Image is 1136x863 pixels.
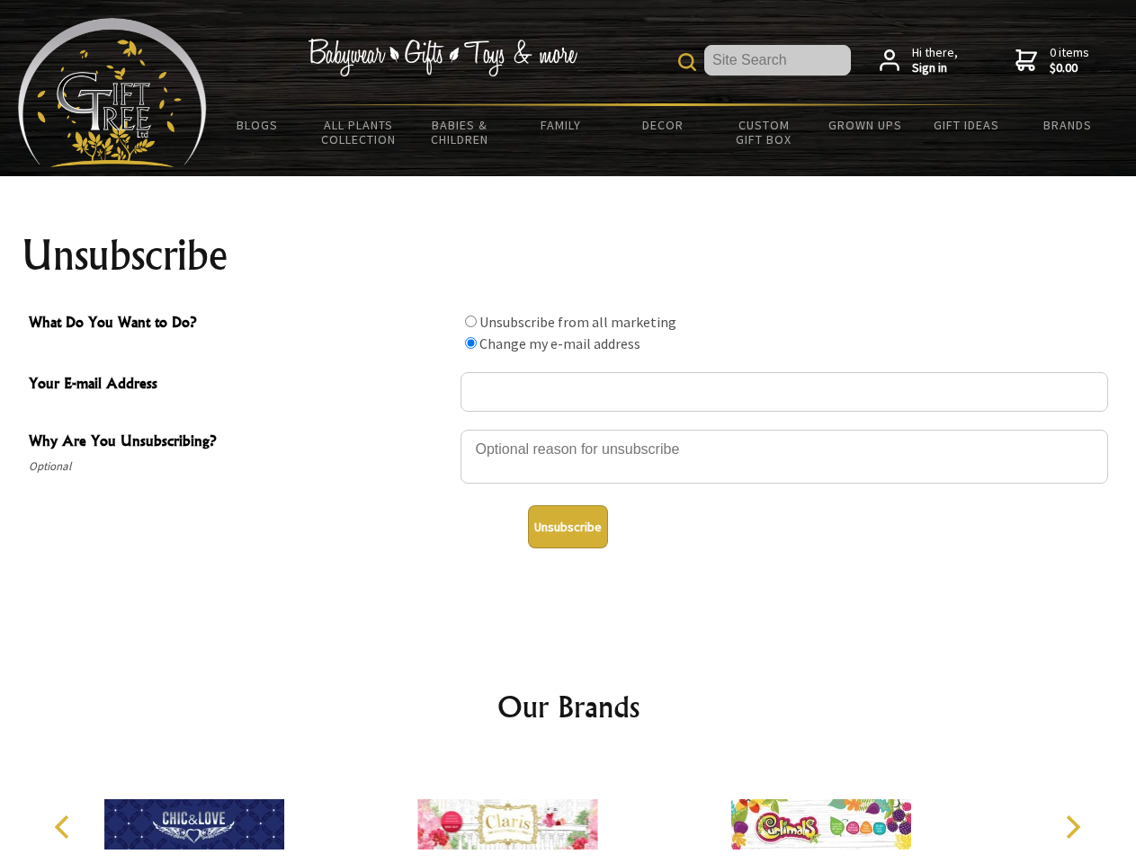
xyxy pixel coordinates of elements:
[465,316,477,327] input: What Do You Want to Do?
[465,337,477,349] input: What Do You Want to Do?
[880,45,958,76] a: Hi there,Sign in
[22,234,1115,277] h1: Unsubscribe
[511,106,613,144] a: Family
[29,456,452,477] span: Optional
[409,106,511,158] a: Babies & Children
[704,45,851,76] input: Site Search
[912,45,958,76] span: Hi there,
[29,372,452,398] span: Your E-mail Address
[1017,106,1119,144] a: Brands
[18,18,207,167] img: Babyware - Gifts - Toys and more...
[1050,60,1089,76] strong: $0.00
[36,685,1101,728] h2: Our Brands
[45,807,85,847] button: Previous
[461,430,1108,484] textarea: Why Are You Unsubscribing?
[1050,44,1089,76] span: 0 items
[309,106,410,158] a: All Plants Collection
[912,60,958,76] strong: Sign in
[479,334,640,352] label: Change my e-mail address
[612,106,713,144] a: Decor
[1052,807,1092,847] button: Next
[461,372,1108,412] input: Your E-mail Address
[29,311,452,337] span: What Do You Want to Do?
[479,313,676,331] label: Unsubscribe from all marketing
[528,505,608,548] button: Unsubscribe
[1015,45,1089,76] a: 0 items$0.00
[308,39,577,76] img: Babywear - Gifts - Toys & more
[207,106,309,144] a: BLOGS
[814,106,916,144] a: Grown Ups
[678,53,696,71] img: product search
[713,106,815,158] a: Custom Gift Box
[916,106,1017,144] a: Gift Ideas
[29,430,452,456] span: Why Are You Unsubscribing?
